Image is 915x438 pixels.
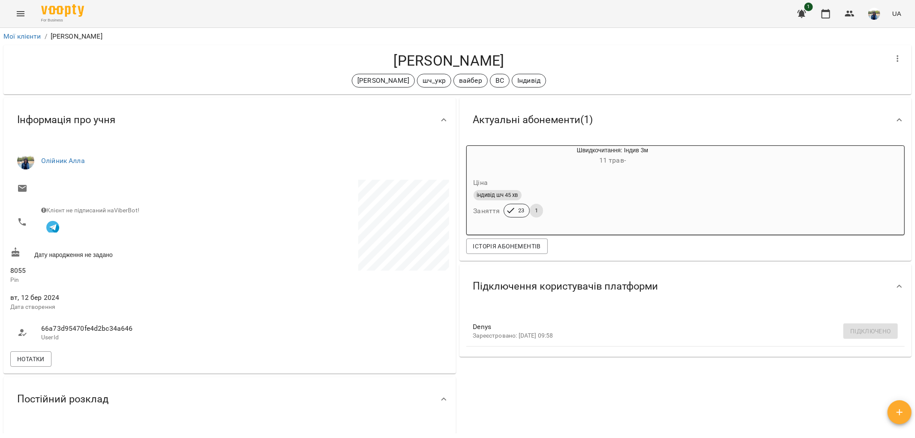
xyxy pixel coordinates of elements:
[889,6,905,21] button: UA
[357,76,409,86] p: [PERSON_NAME]
[51,31,103,42] p: [PERSON_NAME]
[473,332,885,340] p: Зареєстровано: [DATE] 09:58
[459,98,912,142] div: Актуальні абонементи(1)
[17,354,45,364] span: Нотатки
[474,205,500,217] h6: Заняття
[10,266,228,276] span: 8055
[459,264,912,308] div: Підключення користувачів платформи
[10,276,228,284] p: Pin
[41,323,221,334] span: 66a73d95470fe4d2bc34a646
[466,239,548,254] button: Історія абонементів
[46,221,59,234] img: Telegram
[517,76,541,86] p: Індивід
[3,377,456,421] div: Постійний розклад
[41,214,64,238] button: Клієнт підписаний на VooptyBot
[423,76,446,86] p: шч_укр
[474,177,488,189] h6: Ціна
[892,9,901,18] span: UA
[10,293,228,303] span: вт, 12 бер 2024
[10,3,31,24] button: Menu
[41,4,84,17] img: Voopty Logo
[41,333,221,342] p: UserId
[3,32,41,40] a: Мої клієнти
[599,156,626,164] span: 11 трав -
[417,74,451,88] div: шч_укр
[473,280,658,293] span: Підключення користувачів платформи
[45,31,47,42] li: /
[474,191,522,199] span: індивід шч 45 хв
[473,241,541,251] span: Історія абонементів
[352,74,415,88] div: [PERSON_NAME]
[3,31,912,42] nav: breadcrumb
[804,3,813,11] span: 1
[17,113,115,127] span: Інформація про учня
[10,351,51,367] button: Нотатки
[868,8,880,20] img: 79bf113477beb734b35379532aeced2e.jpg
[3,98,456,142] div: Інформація про учня
[495,76,504,86] p: ВС
[512,74,546,88] div: Індивід
[10,52,888,69] h4: [PERSON_NAME]
[41,18,84,23] span: For Business
[459,76,482,86] p: вайбер
[41,207,139,214] span: Клієнт не підписаний на ViberBot!
[467,146,718,228] button: Швидкочитання: Індив 3м11 трав- Цінаіндивід шч 45 хвЗаняття231
[490,74,510,88] div: ВС
[473,322,885,332] span: Denys
[9,245,230,261] div: Дату народження не задано
[467,146,508,166] div: Швидкочитання: Індив 3м
[17,393,109,406] span: Постійний розклад
[453,74,488,88] div: вайбер
[508,146,718,166] div: Швидкочитання: Індив 3м
[41,157,85,165] a: Олійник Алла
[530,207,543,214] span: 1
[10,303,228,311] p: Дата створення
[473,113,593,127] span: Актуальні абонементи ( 1 )
[17,152,34,169] img: Олійник Алла
[513,207,529,214] span: 23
